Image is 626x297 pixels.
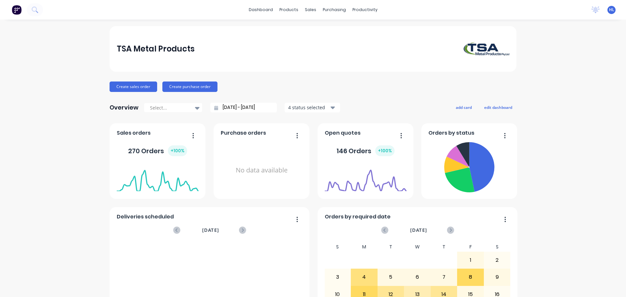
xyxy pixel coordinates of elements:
[117,42,195,55] div: TSA Metal Products
[276,5,302,15] div: products
[464,42,509,56] img: TSA Metal Products
[404,242,431,252] div: W
[609,7,614,13] span: HL
[336,145,395,156] div: 146 Orders
[378,242,404,252] div: T
[431,269,457,285] div: 7
[221,140,303,201] div: No data available
[246,5,276,15] a: dashboard
[128,145,187,156] div: 270 Orders
[117,213,174,221] span: Deliveries scheduled
[349,5,381,15] div: productivity
[431,242,457,252] div: T
[484,242,511,252] div: S
[12,5,22,15] img: Factory
[480,103,516,111] button: edit dashboard
[484,252,510,268] div: 2
[110,101,139,114] div: Overview
[457,242,484,252] div: F
[457,252,484,268] div: 1
[285,103,340,112] button: 4 status selected
[302,5,320,15] div: sales
[325,269,351,285] div: 3
[410,227,427,234] span: [DATE]
[378,269,404,285] div: 5
[117,129,151,137] span: Sales orders
[351,242,378,252] div: M
[457,269,484,285] div: 8
[452,103,476,111] button: add card
[320,5,349,15] div: purchasing
[168,145,187,156] div: + 100 %
[404,269,430,285] div: 6
[484,269,510,285] div: 9
[325,129,361,137] span: Open quotes
[351,269,377,285] div: 4
[110,82,157,92] button: Create sales order
[324,242,351,252] div: S
[288,104,329,111] div: 4 status selected
[375,145,395,156] div: + 100 %
[221,129,266,137] span: Purchase orders
[202,227,219,234] span: [DATE]
[428,129,474,137] span: Orders by status
[162,82,217,92] button: Create purchase order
